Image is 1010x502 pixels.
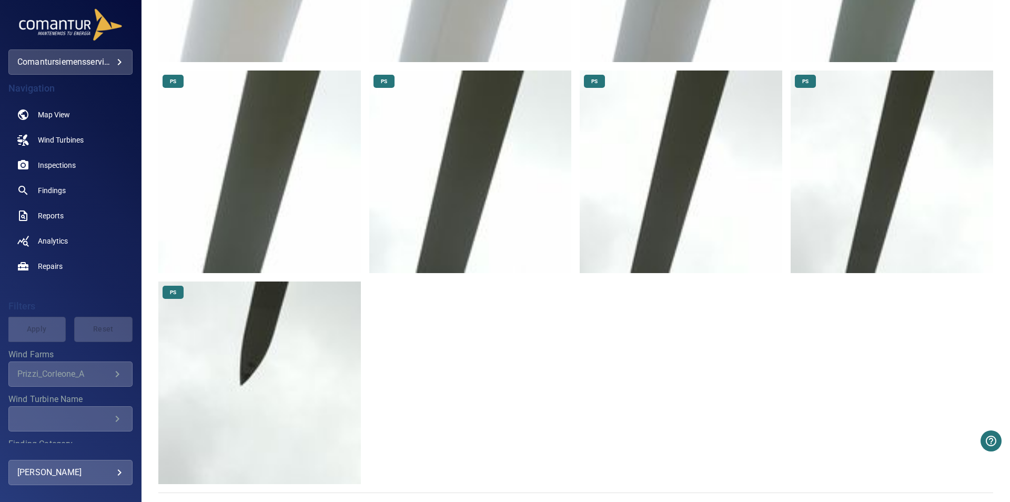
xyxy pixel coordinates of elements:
div: Wind Turbine Name [8,406,133,431]
div: Prizzi_Corleone_A [17,369,111,379]
div: Wind Farms [8,362,133,387]
img: comantursiemensserviceitaly-logo [18,8,123,41]
div: [PERSON_NAME] [17,464,124,481]
h4: Navigation [8,83,133,94]
span: Analytics [38,236,68,246]
a: repairs noActive [8,254,133,279]
h4: Filters [8,301,133,312]
a: windturbines noActive [8,127,133,153]
span: PS [585,78,604,85]
a: reports noActive [8,203,133,228]
span: Map View [38,109,70,120]
span: Inspections [38,160,76,170]
div: comantursiemensserviceitaly [17,54,124,71]
span: Reports [38,210,64,221]
div: comantursiemensserviceitaly [8,49,133,75]
span: Wind Turbines [38,135,84,145]
span: PS [164,78,183,85]
span: Findings [38,185,66,196]
label: Wind Farms [8,350,133,359]
label: Wind Turbine Name [8,395,133,404]
a: inspections noActive [8,153,133,178]
span: PS [375,78,393,85]
span: PS [796,78,815,85]
a: analytics noActive [8,228,133,254]
a: map noActive [8,102,133,127]
label: Finding Category [8,440,133,448]
a: findings noActive [8,178,133,203]
span: PS [164,289,183,296]
span: Repairs [38,261,63,272]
